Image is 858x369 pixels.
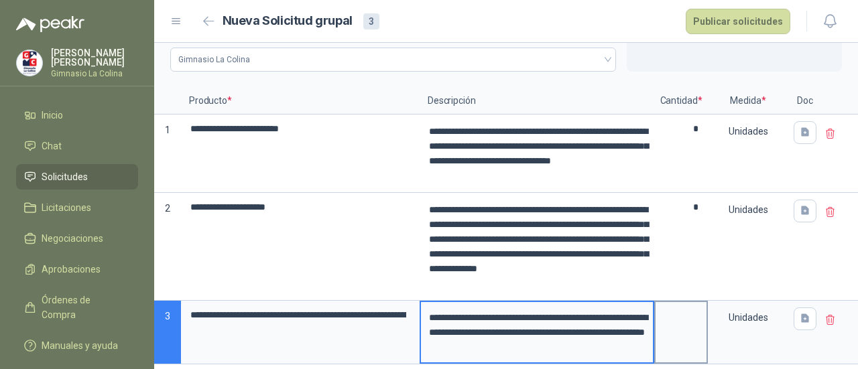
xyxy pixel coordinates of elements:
[42,108,63,123] span: Inicio
[42,262,101,277] span: Aprobaciones
[42,139,62,153] span: Chat
[17,50,42,76] img: Company Logo
[16,164,138,190] a: Solicitudes
[154,301,181,364] p: 3
[708,88,788,115] p: Medida
[42,293,125,322] span: Órdenes de Compra
[16,256,138,282] a: Aprobaciones
[154,193,181,301] p: 2
[709,116,787,147] div: Unidades
[16,133,138,159] a: Chat
[51,70,138,78] p: Gimnasio La Colina
[181,88,420,115] p: Producto
[42,169,88,184] span: Solicitudes
[709,194,787,225] div: Unidades
[16,333,138,358] a: Manuales y ayuda
[42,338,118,353] span: Manuales y ayuda
[154,115,181,193] p: 1
[178,50,608,70] span: Gimnasio La Colina
[686,9,790,34] button: Publicar solicitudes
[16,16,84,32] img: Logo peakr
[51,48,138,67] p: [PERSON_NAME] [PERSON_NAME]
[420,88,654,115] p: Descripción
[42,200,91,215] span: Licitaciones
[16,287,138,327] a: Órdenes de Compra
[16,102,138,128] a: Inicio
[788,88,822,115] p: Doc
[654,88,708,115] p: Cantidad
[363,13,379,29] div: 3
[223,11,353,31] h2: Nueva Solicitud grupal
[709,302,787,333] div: Unidades
[16,195,138,220] a: Licitaciones
[16,226,138,251] a: Negociaciones
[42,231,103,246] span: Negociaciones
